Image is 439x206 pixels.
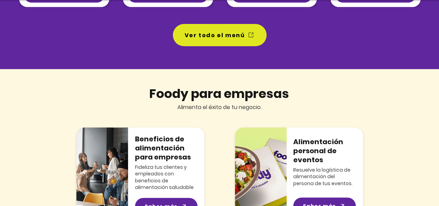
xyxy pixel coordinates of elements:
[173,24,267,46] a: Ver todo el menú
[135,134,191,162] span: Beneficios de alimentación para empresas
[185,31,245,40] span: Ver todo el menú
[177,103,262,111] span: Alimenta el éxito de tu negocio.
[149,85,289,102] span: Foody para empresas
[293,137,343,165] span: Alimentación personal de eventos
[135,164,194,191] span: Fideliza tus clientes y empleados con beneficios de alimentación saludable
[399,166,432,199] iframe: Messagebird Livechat Widget
[293,166,353,187] span: Resuelve la logística de alimentación del persona de tus eventos.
